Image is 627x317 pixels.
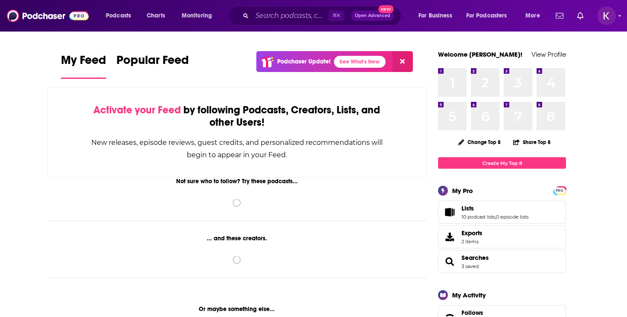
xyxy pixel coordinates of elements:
[252,9,328,23] input: Search podcasts, credits, & more...
[574,9,587,23] a: Show notifications dropdown
[531,50,566,58] a: View Profile
[441,231,458,243] span: Exports
[438,225,566,248] a: Exports
[462,254,489,262] a: Searches
[525,10,540,22] span: More
[453,137,506,147] button: Change Top 8
[552,9,567,23] a: Show notifications dropdown
[182,10,212,22] span: Monitoring
[237,6,409,26] div: Search podcasts, credits, & more...
[438,250,566,273] span: Searches
[461,9,520,23] button: open menu
[355,14,390,18] span: Open Advanced
[351,11,394,21] button: Open AdvancedNew
[554,187,565,193] a: PRO
[462,309,483,317] span: Follows
[61,53,106,79] a: My Feed
[90,136,383,161] div: New releases, episode reviews, guest credits, and personalized recommendations will begin to appe...
[462,309,540,317] a: Follows
[462,229,482,237] span: Exports
[47,305,427,313] div: Or maybe something else...
[47,178,427,185] div: Not sure who to follow? Try these podcasts...
[452,187,473,195] div: My Pro
[7,8,89,24] img: Podchaser - Follow, Share and Rate Podcasts
[116,53,189,72] span: Popular Feed
[597,6,616,25] span: Logged in as kwignall
[495,214,496,220] span: ,
[466,10,507,22] span: For Podcasters
[496,214,528,220] a: 0 episode lists
[462,205,528,212] a: Lists
[520,9,551,23] button: open menu
[438,157,566,169] a: Create My Top 8
[116,53,189,79] a: Popular Feed
[438,50,522,58] a: Welcome [PERSON_NAME]!
[176,9,223,23] button: open menu
[90,104,383,129] div: by following Podcasts, Creators, Lists, and other Users!
[438,201,566,224] span: Lists
[277,58,331,65] p: Podchaser Update!
[328,10,344,21] span: ⌘ K
[106,10,131,22] span: Podcasts
[462,263,479,269] a: 3 saved
[554,187,565,194] span: PRO
[47,235,427,242] div: ... and these creators.
[334,56,386,68] a: See What's New
[378,5,394,13] span: New
[93,104,181,116] span: Activate your Feed
[147,10,165,22] span: Charts
[452,291,486,299] div: My Activity
[100,9,142,23] button: open menu
[462,214,495,220] a: 10 podcast lists
[597,6,616,25] img: User Profile
[462,239,482,245] span: 2 items
[441,206,458,218] a: Lists
[412,9,463,23] button: open menu
[61,53,106,72] span: My Feed
[462,205,474,212] span: Lists
[141,9,170,23] a: Charts
[513,134,551,150] button: Share Top 8
[441,256,458,268] a: Searches
[418,10,452,22] span: For Business
[597,6,616,25] button: Show profile menu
